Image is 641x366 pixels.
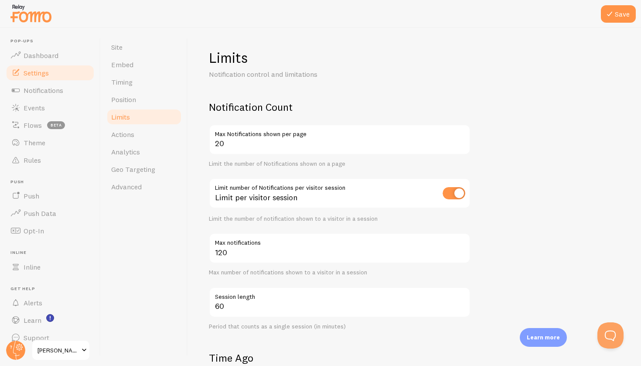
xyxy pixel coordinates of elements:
span: beta [47,121,65,129]
a: Dashboard [5,47,95,64]
p: Notification control and limitations [209,69,418,79]
a: Advanced [106,178,182,195]
a: Flows beta [5,116,95,134]
div: Limit the number of Notifications shown on a page [209,160,471,168]
a: Inline [5,258,95,276]
a: Position [106,91,182,108]
span: Advanced [111,182,142,191]
span: Learn [24,316,41,325]
input: 5 [209,233,471,263]
h1: Limits [209,49,471,67]
div: Limit the number of notification shown to a visitor in a session [209,215,471,223]
svg: <p>Watch New Feature Tutorials!</p> [46,314,54,322]
span: Events [24,103,45,112]
a: Alerts [5,294,95,311]
a: Geo Targeting [106,161,182,178]
span: Inline [24,263,41,271]
a: Embed [106,56,182,73]
label: Session length [209,287,471,302]
span: Push Data [24,209,56,218]
span: Geo Targeting [111,165,155,174]
a: Support [5,329,95,346]
h2: Notification Count [209,100,471,114]
span: Opt-In [24,226,44,235]
span: Rules [24,156,41,164]
span: Embed [111,60,133,69]
span: Dashboard [24,51,58,60]
span: Notifications [24,86,63,95]
a: Opt-In [5,222,95,239]
label: Max notifications [209,233,471,248]
a: Limits [106,108,182,126]
span: Support [24,333,49,342]
h2: Time Ago [209,351,471,365]
div: Learn more [520,328,567,347]
div: Limit per visitor session [209,178,471,210]
div: Max number of notifications shown to a visitor in a session [209,269,471,277]
span: Limits [111,113,130,121]
span: Settings [24,68,49,77]
span: Position [111,95,136,104]
a: Timing [106,73,182,91]
a: Site [106,38,182,56]
span: Inline [10,250,95,256]
a: Theme [5,134,95,151]
iframe: Help Scout Beacon - Open [597,322,624,349]
a: Learn [5,311,95,329]
span: Push [24,192,39,200]
label: Max Notifications shown per page [209,124,471,139]
span: Flows [24,121,42,130]
span: Push [10,179,95,185]
span: Actions [111,130,134,139]
a: Push [5,187,95,205]
span: Site [111,43,123,51]
span: Timing [111,78,133,86]
a: Notifications [5,82,95,99]
span: Pop-ups [10,38,95,44]
a: Push Data [5,205,95,222]
span: [PERSON_NAME] Health [38,345,79,356]
div: Period that counts as a single session (in minutes) [209,323,471,331]
a: Rules [5,151,95,169]
img: fomo-relay-logo-orange.svg [9,2,53,24]
span: Analytics [111,147,140,156]
p: Learn more [527,333,560,342]
a: Actions [106,126,182,143]
a: [PERSON_NAME] Health [31,340,90,361]
a: Analytics [106,143,182,161]
span: Theme [24,138,45,147]
span: Get Help [10,286,95,292]
span: Alerts [24,298,42,307]
a: Events [5,99,95,116]
a: Settings [5,64,95,82]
